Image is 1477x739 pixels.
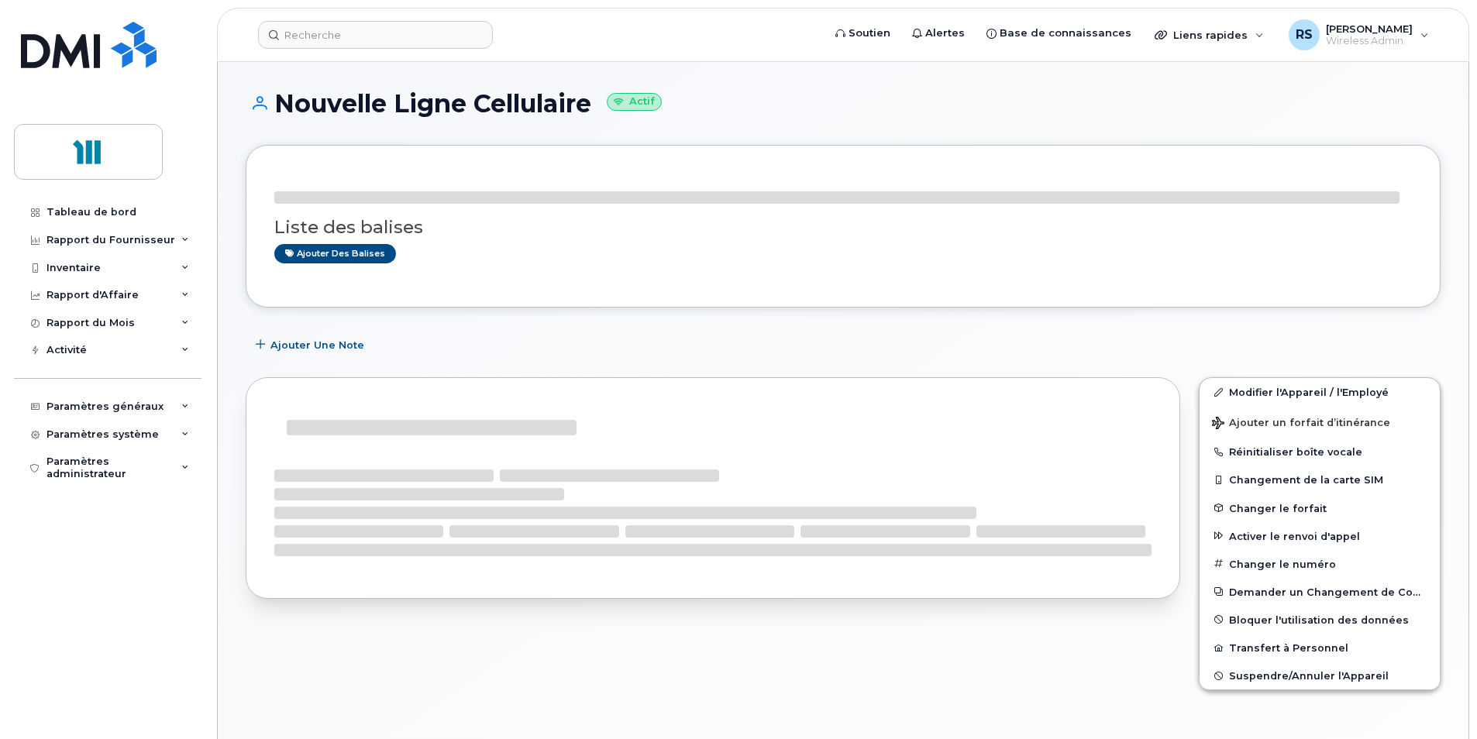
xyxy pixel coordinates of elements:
[1229,530,1360,541] span: Activer le renvoi d'appel
[1229,670,1389,682] span: Suspendre/Annuler l'Appareil
[1200,550,1440,578] button: Changer le numéro
[1200,578,1440,606] button: Demander un Changement de Compte
[1200,378,1440,406] a: Modifier l'Appareil / l'Employé
[1200,522,1440,550] button: Activer le renvoi d'appel
[1200,438,1440,466] button: Réinitialiser boîte vocale
[274,244,396,263] a: Ajouter des balises
[1200,494,1440,522] button: Changer le forfait
[274,218,1412,237] h3: Liste des balises
[1200,406,1440,438] button: Ajouter un forfait d’itinérance
[1200,662,1440,689] button: Suspendre/Annuler l'Appareil
[1229,502,1327,514] span: Changer le forfait
[1200,466,1440,493] button: Changement de la carte SIM
[607,93,662,111] small: Actif
[1200,606,1440,634] button: Bloquer l'utilisation des données
[1212,417,1390,431] span: Ajouter un forfait d’itinérance
[270,338,364,352] span: Ajouter une Note
[1200,634,1440,662] button: Transfert à Personnel
[246,90,1441,117] h1: Nouvelle Ligne Cellulaire
[246,331,377,359] button: Ajouter une Note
